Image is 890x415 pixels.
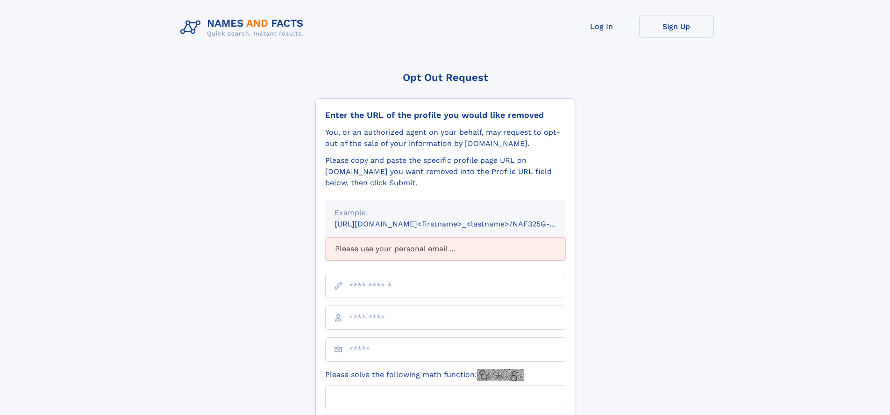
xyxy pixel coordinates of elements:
small: [URL][DOMAIN_NAME]<firstname>_<lastname>/NAF325G-xxxxxxxx [335,219,583,228]
a: Log In [564,15,639,38]
a: Sign Up [639,15,714,38]
div: Opt Out Request [315,72,575,83]
div: Example: [335,207,556,218]
img: Logo Names and Facts [177,15,311,40]
div: You, or an authorized agent on your behalf, may request to opt-out of the sale of your informatio... [325,127,565,149]
div: Enter the URL of the profile you would like removed [325,110,565,120]
div: Please copy and paste the specific profile page URL on [DOMAIN_NAME] you want removed into the Pr... [325,155,565,189]
label: Please solve the following math function: [325,369,524,381]
div: Please use your personal email ... [325,237,565,261]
